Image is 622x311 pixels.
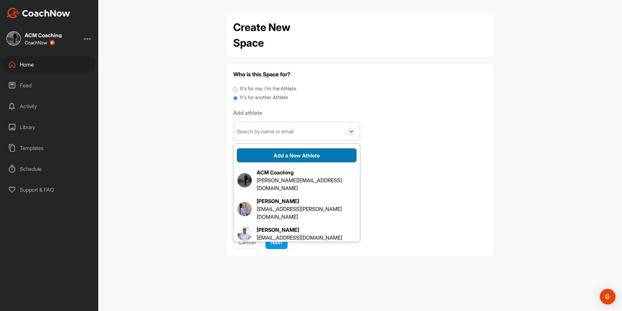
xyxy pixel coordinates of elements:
h2: Create New Space [233,20,321,51]
div: [EMAIL_ADDRESS][DOMAIN_NAME] [257,234,342,242]
div: [PERSON_NAME][EMAIL_ADDRESS][DOMAIN_NAME] [257,176,356,192]
img: CoachNow [7,8,70,18]
label: It's for me, I'm the Athlete [240,85,296,93]
div: [PERSON_NAME] [257,226,342,234]
div: Feed [4,77,95,94]
div: Search by name or email [237,127,293,135]
div: [PERSON_NAME] [257,197,356,205]
img: square_19ffe1921c77dbc2e711f22d1796c839.jpg [237,202,252,216]
h4: Who is this Space for? [233,70,487,79]
div: Library [4,119,95,135]
img: square_277bd6e02f4825a68628314ba67958d2.jpg [237,227,252,241]
label: Add athlete [233,109,360,117]
div: ACM Coaching [25,33,62,38]
span: Next [271,239,282,245]
div: CoachNow [25,40,55,45]
div: Activity [4,98,95,114]
div: Schedule [4,161,95,177]
img: square_150b808a336e922b65256fc0d4a00959.jpg [237,173,252,187]
div: ACM Coaching [257,169,356,176]
button: Add a New Athlete [237,148,357,162]
div: Support & FAQ [4,182,95,198]
div: [EMAIL_ADDRESS][PERSON_NAME][DOMAIN_NAME] [257,205,356,221]
img: square_150b808a336e922b65256fc0d4a00959.jpg [7,31,21,46]
button: Next [265,235,288,249]
div: Templates [4,140,95,156]
div: Home [4,56,95,73]
button: Cancel [233,235,261,249]
span: Cancel [238,239,256,245]
label: It's for another Athlete [240,94,288,101]
div: Open Intercom Messenger [600,289,615,304]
